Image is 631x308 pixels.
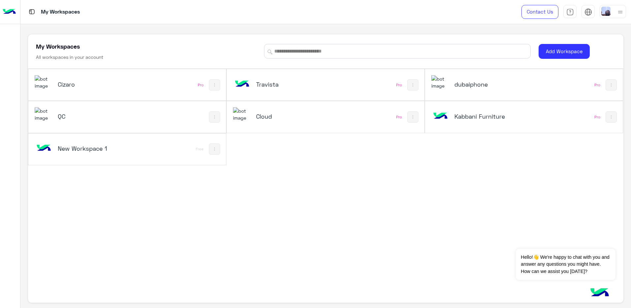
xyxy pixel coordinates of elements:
img: bot image [431,107,449,125]
p: My Workspaces [41,8,80,17]
h5: New Workspace 1 [58,144,124,152]
img: Logo [3,5,16,19]
h5: dubaiphone [454,80,521,88]
div: Pro [396,114,402,120]
h5: Cloud [256,112,323,120]
img: hulul-logo.png [588,282,611,305]
div: Pro [198,82,204,88]
div: Pro [594,114,600,120]
img: tab [584,8,592,16]
h5: My Workspaces [36,42,80,50]
div: Free [196,146,204,152]
a: tab [563,5,577,19]
img: 1403182699927242 [431,75,449,90]
span: Hello!👋 We're happy to chat with you and answer any questions you might have. How can we assist y... [516,249,615,280]
img: 919860931428189 [35,75,52,90]
button: Add Workspace [539,44,590,59]
div: Pro [396,82,402,88]
img: tab [28,8,36,16]
img: tab [566,8,574,16]
a: Contact Us [521,5,558,19]
h5: Cizaro [58,80,124,88]
div: Pro [594,82,600,88]
img: 197426356791770 [35,107,52,122]
h6: All workspaces in your account [36,54,103,60]
h5: QC [58,112,124,120]
h5: Kabbani Furniture [454,112,521,120]
h5: Travista [256,80,323,88]
img: 317874714732967 [233,107,251,122]
img: bot image [35,139,52,157]
img: userImage [601,7,611,16]
img: profile [616,8,624,16]
img: bot image [233,75,251,93]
